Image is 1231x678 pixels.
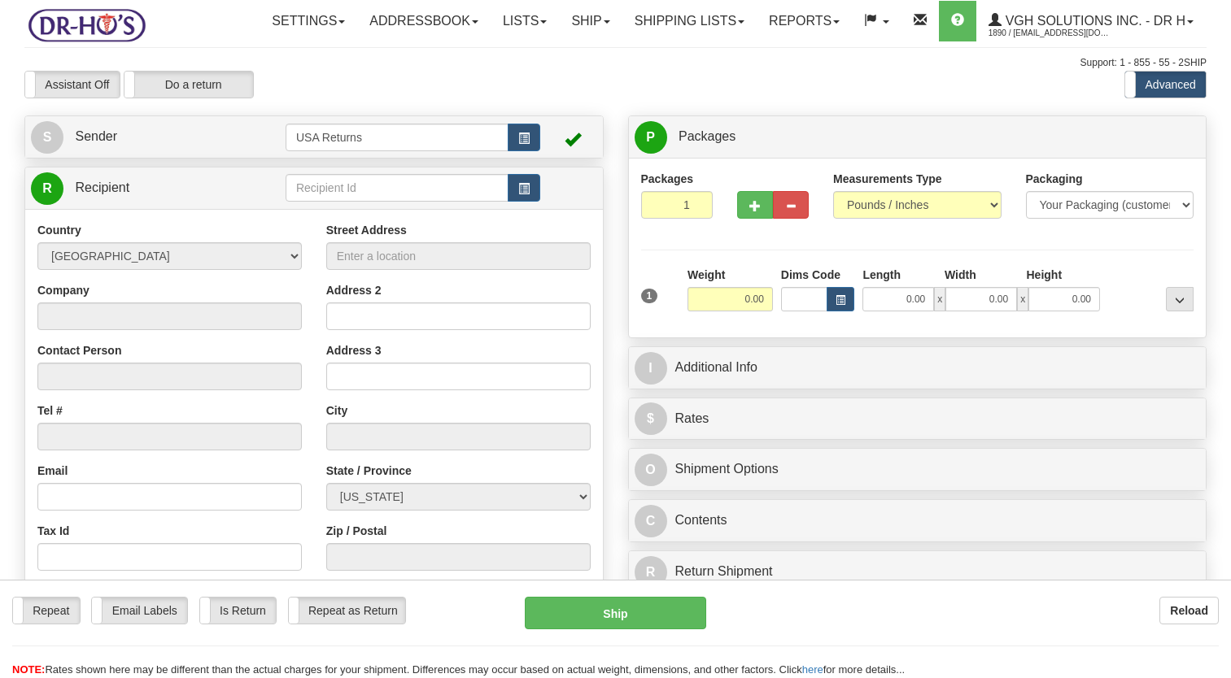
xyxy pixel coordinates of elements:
[802,663,823,676] a: here
[326,402,347,419] label: City
[326,342,382,359] label: Address 3
[635,402,1201,436] a: $Rates
[862,267,901,283] label: Length
[1027,267,1063,283] label: Height
[635,504,1201,537] a: CContents
[1125,72,1206,98] label: Advanced
[31,172,257,205] a: R Recipient
[260,1,357,41] a: Settings
[31,120,286,154] a: S Sender
[200,598,276,624] label: Is Return
[635,555,1201,589] a: RReturn Shipment
[124,72,253,98] label: Do a return
[976,1,1206,41] a: VGH Solutions Inc. - Dr H 1890 / [EMAIL_ADDRESS][DOMAIN_NAME]
[326,242,591,270] input: Enter a location
[37,523,69,539] label: Tax Id
[635,556,667,589] span: R
[989,25,1111,41] span: 1890 / [EMAIL_ADDRESS][DOMAIN_NAME]
[31,121,63,154] span: S
[31,172,63,205] span: R
[525,597,705,629] button: Ship
[24,4,149,46] img: logo1890.jpg
[635,505,667,537] span: C
[757,1,852,41] a: Reports
[12,663,45,676] span: NOTE:
[37,222,81,238] label: Country
[13,598,80,624] label: Repeat
[24,56,1207,70] div: Support: 1 - 855 - 55 - 2SHIP
[326,222,407,238] label: Street Address
[1159,597,1219,624] button: Reload
[1166,287,1194,311] div: ...
[37,463,68,479] label: Email
[92,598,187,624] label: Email Labels
[688,267,725,283] label: Weight
[37,342,121,359] label: Contact Person
[934,287,945,311] span: x
[1170,604,1208,617] b: Reload
[635,352,667,385] span: I
[1002,14,1185,28] span: VGH Solutions Inc. - Dr H
[326,282,382,298] label: Address 2
[679,129,736,143] span: Packages
[641,289,658,303] span: 1
[833,171,942,187] label: Measurements Type
[286,124,509,151] input: Sender Id
[286,174,509,202] input: Recipient Id
[326,463,412,479] label: State / Province
[635,454,667,486] span: O
[635,121,667,154] span: P
[326,523,387,539] label: Zip / Postal
[641,171,694,187] label: Packages
[635,402,667,435] span: $
[781,267,840,283] label: Dims Code
[635,120,1201,154] a: P Packages
[37,282,89,298] label: Company
[635,453,1201,486] a: OShipment Options
[25,72,120,98] label: Assistant Off
[622,1,757,41] a: Shipping lists
[945,267,976,283] label: Width
[357,1,491,41] a: Addressbook
[75,180,129,194] span: Recipient
[1017,287,1028,311] span: x
[37,402,63,419] label: Tel #
[289,598,405,624] label: Repeat as Return
[491,1,559,41] a: Lists
[75,129,117,143] span: Sender
[635,351,1201,385] a: IAdditional Info
[559,1,622,41] a: Ship
[1026,171,1083,187] label: Packaging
